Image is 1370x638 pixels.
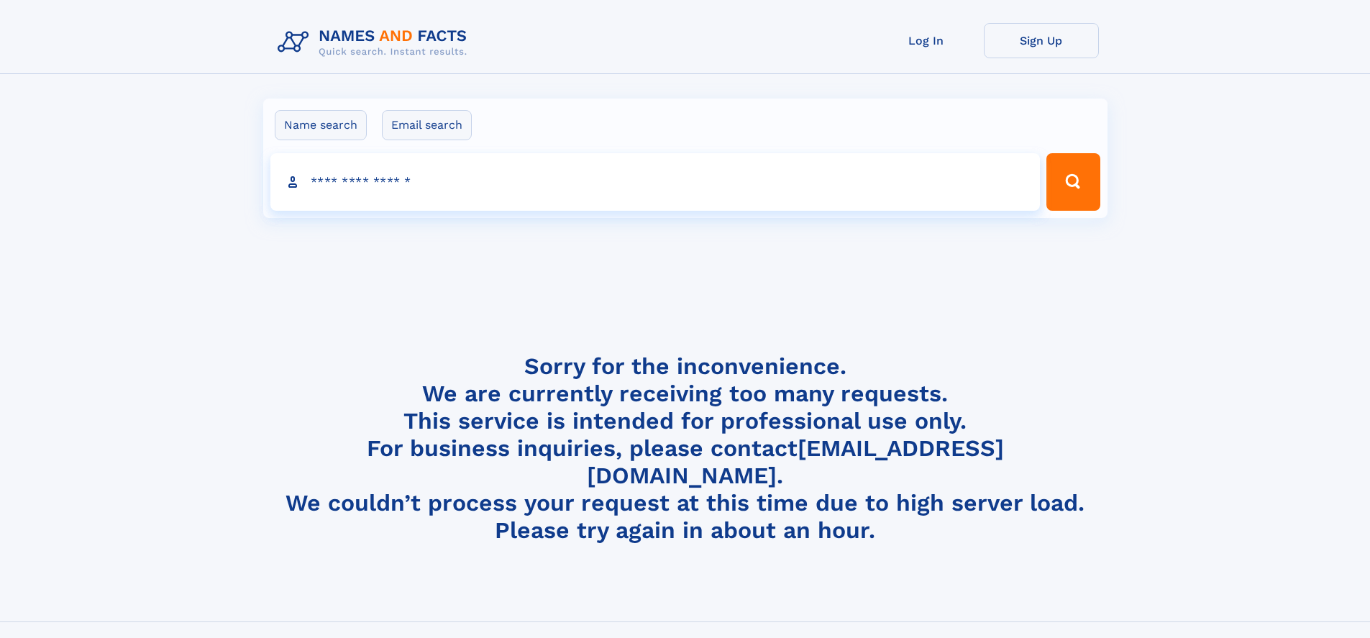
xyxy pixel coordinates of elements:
[1046,153,1100,211] button: Search Button
[272,352,1099,544] h4: Sorry for the inconvenience. We are currently receiving too many requests. This service is intend...
[270,153,1041,211] input: search input
[275,110,367,140] label: Name search
[382,110,472,140] label: Email search
[869,23,984,58] a: Log In
[272,23,479,62] img: Logo Names and Facts
[984,23,1099,58] a: Sign Up
[587,434,1004,489] a: [EMAIL_ADDRESS][DOMAIN_NAME]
